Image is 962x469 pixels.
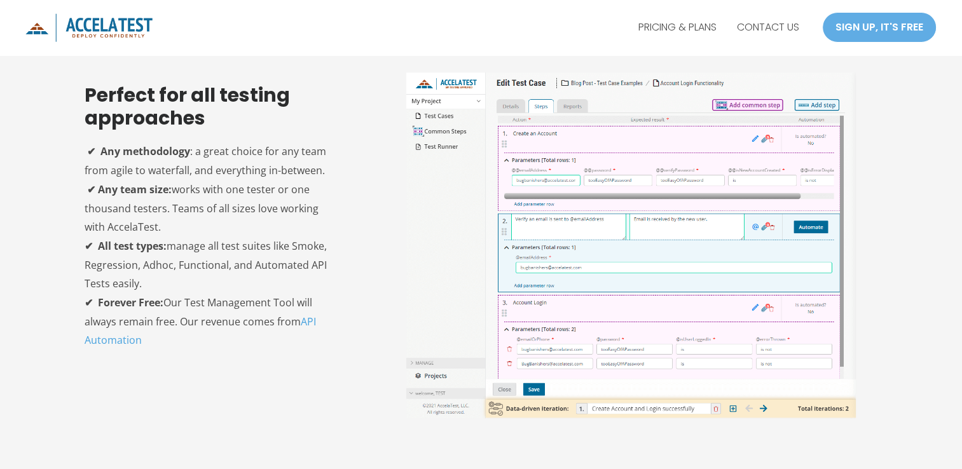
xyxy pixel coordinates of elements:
[98,239,167,253] strong: All test types:
[25,20,153,34] a: AccelaTest
[87,182,95,196] strong: ✔
[406,72,856,418] img: AccelaTest makes it easy to automate manual test cases
[628,11,727,43] a: PRICING & PLANS
[85,239,93,253] strong: ✔
[25,13,153,42] img: icon
[85,296,93,309] strong: ✔
[822,12,937,43] a: SIGN UP, IT'S FREE
[727,11,809,43] a: CONTACT US
[563,11,628,43] a: FEATURES
[85,81,290,132] strong: Perfect for all testing approaches
[85,142,339,350] p: : a great choice for any team from agile to waterfall, and everything in-between. works with one ...
[87,144,95,158] strong: ✔
[98,182,172,196] strong: Any team size:
[563,11,809,43] nav: Site Navigation
[98,296,163,309] strong: Forever Free:
[100,144,190,158] strong: Any methodology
